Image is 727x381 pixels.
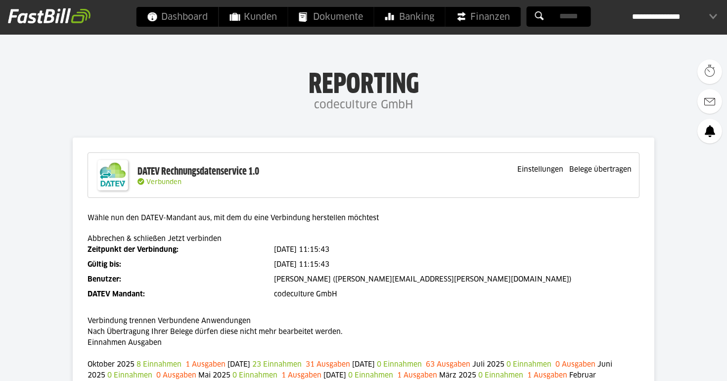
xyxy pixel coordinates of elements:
dd: [DATE] 11:15:43 [274,244,639,255]
dt: Zeitpunkt der Verbindung: [88,244,266,255]
span: 1 Ausgaben [527,372,567,379]
sl-button: Verbindung trennen [88,318,156,325]
span: Verbunden [146,179,182,186]
h1: Reporting [99,70,628,95]
span: Banking [385,7,434,27]
sl-option: März 2025 [439,372,569,379]
sl-option: [DATE] [227,361,352,368]
sl-button: Abbrechen & schließen [88,236,166,242]
sl-option: Mai 2025 [198,372,323,379]
dt: DATEV Mandant: [88,289,266,300]
dd: [DATE] 11:15:43 [274,259,639,270]
a: Banking [374,7,445,27]
a: Kunden [219,7,288,27]
sl-option: [DATE] [323,372,439,379]
img: DATEV-Datenservice Logo [93,155,133,195]
a: Dokumente [288,7,374,27]
span: 0 Ausgaben [555,361,595,368]
span: 0 Einnahmen [107,372,152,379]
span: Kunden [230,7,277,27]
span: 0 Ausgaben [156,372,196,379]
sl-button: Einstellungen [517,166,563,173]
span: 0 Einnahmen [232,372,277,379]
div: Meine Nachrichten [697,89,722,114]
sl-option: Juli 2025 [472,361,597,368]
sl-radio-button: Ausgaben [128,339,162,346]
a: Finanzen [446,7,521,27]
span: 0 Einnahmen [348,372,393,379]
span: 1 Ausgaben [397,372,437,379]
div: Zeit erfassen [697,59,722,84]
dd: codeculture GmbH [274,289,639,300]
p: Wähle nun den DATEV-Mandant aus, mit dem du eine Verbindung herstellen möchtest [88,213,639,224]
span: 23 Einnahmen [252,361,302,368]
span: 8 Einnahmen [136,361,182,368]
span: Finanzen [456,7,510,27]
sl-button: Jetzt verbinden [168,236,222,242]
span: 1 Ausgaben [185,361,226,368]
span: 0 Einnahmen [478,372,523,379]
span: 31 Ausgaben [306,361,350,368]
dd: [PERSON_NAME] ([PERSON_NAME][EMAIL_ADDRESS][PERSON_NAME][DOMAIN_NAME]) [274,274,639,285]
span: 0 Einnahmen [377,361,422,368]
span: 0 Einnahmen [506,361,551,368]
sl-button: Verbundene Anwendungen [158,318,251,325]
span: 1 Ausgaben [281,372,321,379]
div: DATEV Rechnungsdatenservice 1.0 [137,165,259,178]
sl-option: Oktober 2025 [88,361,227,368]
span: Dokumente [299,7,363,27]
img: fastbill_logo_white.png [8,8,91,24]
div: FastBill News [697,119,722,143]
sl-alert: Nach Übertragung Ihrer Belege dürfen diese nicht mehr bearbeitet werden. [88,329,343,335]
dt: Benutzer: [88,274,266,285]
sl-button: Belege übertragen [569,166,632,173]
span: Dashboard [147,7,208,27]
sl-option: [DATE] [352,361,472,368]
a: Dashboard [136,7,219,27]
span: 63 Ausgaben [426,361,470,368]
sl-radio-button: Einnahmen [88,339,126,346]
dt: Gültig bis: [88,259,266,270]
